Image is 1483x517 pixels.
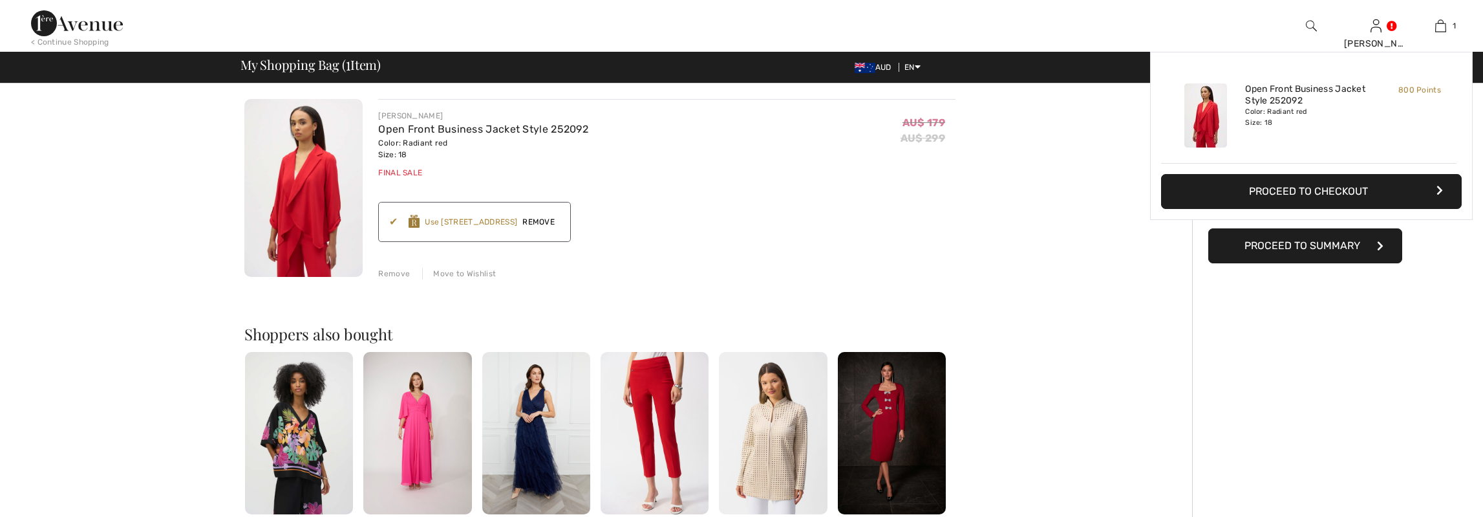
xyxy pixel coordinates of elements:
s: AU$ 299 [901,132,945,144]
img: search the website [1306,18,1317,34]
img: Open Front Business Jacket Style 252092 [244,99,363,277]
div: Color: Radiant red Size: 18 [378,137,588,160]
span: 800 Points [1398,85,1441,94]
a: 1 [1409,18,1472,34]
img: Floral V-Neck Pullover Style 252218 [245,352,353,514]
img: 1ère Avenue [31,10,123,36]
img: My Info [1371,18,1382,34]
div: Remove [378,268,410,280]
div: [PERSON_NAME] [378,110,588,122]
a: Open Front Business Jacket Style 252092 [1245,83,1372,107]
span: 1 [346,55,350,72]
img: Laser Cut Suede Cover Up Style 251103 [719,352,827,514]
img: Australian Dollar [855,63,875,73]
span: AU$ 179 [902,116,945,129]
div: [PERSON_NAME] [1344,37,1407,50]
img: Reward-Logo.svg [409,215,420,228]
a: Sign In [1371,19,1382,32]
a: Open Front Business Jacket Style 252092 [378,123,588,135]
img: My Bag [1435,18,1446,34]
div: Final Sale [378,167,588,179]
span: My Shopping Bag ( Item) [240,58,381,71]
span: 1 [1453,20,1456,32]
img: Maxi Wrap V-Neck Dress Style 259722 [482,352,590,514]
img: Elegant Maxi Evening Dress Style 258716U [363,352,471,514]
div: Color: Radiant red Size: 18 [1245,107,1372,127]
h2: Shoppers also bought [244,326,955,342]
img: Open Front Business Jacket Style 252092 [1184,83,1227,148]
span: EN [904,63,921,72]
img: Knee-Length Sheath Dress Style 254053 [838,352,946,514]
div: < Continue Shopping [31,36,109,48]
span: Remove [517,216,560,228]
img: Slim Ankle-Length Trousers Style 251256 [601,352,709,514]
div: Move to Wishlist [422,268,496,280]
span: AUD [855,63,897,72]
div: Use [STREET_ADDRESS] [425,216,517,228]
div: ✔ [389,214,408,230]
button: Proceed to Checkout [1161,174,1462,209]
